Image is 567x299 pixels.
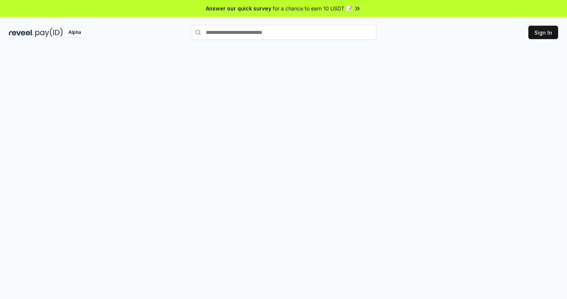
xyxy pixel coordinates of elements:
div: Alpha [64,28,85,37]
span: Answer our quick survey [206,4,271,12]
img: reveel_dark [9,28,34,37]
img: pay_id [35,28,63,37]
span: for a chance to earn 10 USDT 📝 [273,4,352,12]
button: Sign In [528,26,558,39]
